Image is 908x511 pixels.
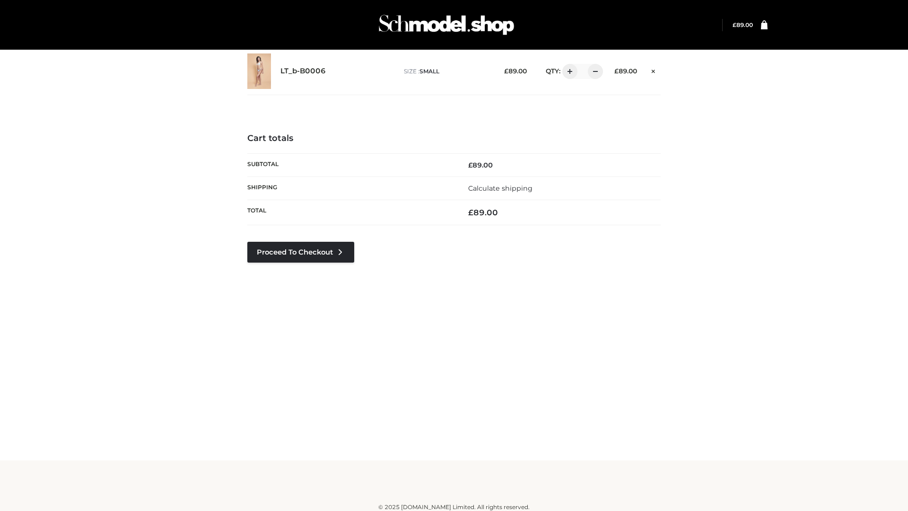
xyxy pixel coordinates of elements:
span: £ [504,67,508,75]
bdi: 89.00 [733,21,753,28]
a: Remove this item [646,64,661,76]
span: £ [468,161,472,169]
a: Proceed to Checkout [247,242,354,263]
th: Shipping [247,176,454,200]
a: Calculate shipping [468,184,533,193]
bdi: 89.00 [614,67,637,75]
img: Schmodel Admin 964 [375,6,517,44]
bdi: 89.00 [504,67,527,75]
a: LT_b-B0006 [280,67,326,76]
span: SMALL [419,68,439,75]
span: £ [614,67,619,75]
a: £89.00 [733,21,753,28]
h4: Cart totals [247,133,661,144]
span: £ [468,208,473,217]
p: size : [404,67,489,76]
span: £ [733,21,736,28]
th: Subtotal [247,153,454,176]
div: QTY: [536,64,600,79]
th: Total [247,200,454,225]
bdi: 89.00 [468,208,498,217]
bdi: 89.00 [468,161,493,169]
